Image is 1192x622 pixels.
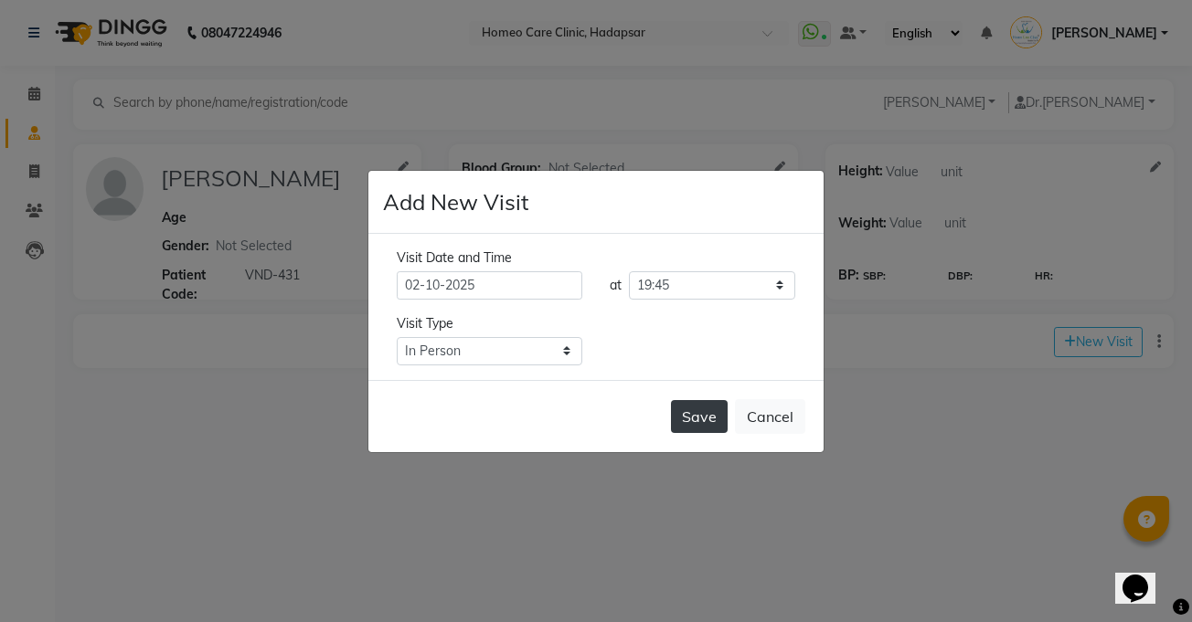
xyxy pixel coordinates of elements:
[610,276,622,295] div: at
[735,399,805,434] button: Cancel
[1115,549,1174,604] iframe: chat widget
[397,271,582,300] input: select date
[383,185,528,218] h4: Add New Visit
[671,400,728,433] button: Save
[397,314,795,333] div: Visit Type
[397,248,795,268] div: Visit Date and Time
